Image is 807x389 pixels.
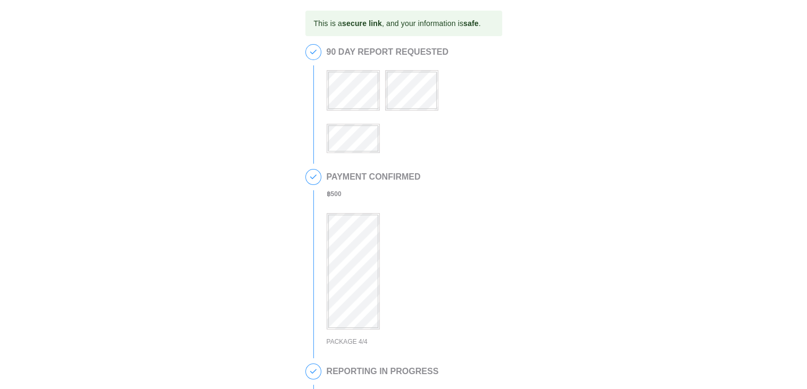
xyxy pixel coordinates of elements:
[342,19,382,28] b: secure link
[463,19,479,28] b: safe
[327,47,497,57] h2: 90 DAY REPORT REQUESTED
[327,190,342,198] b: ฿ 500
[306,170,321,184] span: 2
[314,14,481,33] div: This is a , and your information is .
[327,172,421,182] h2: PAYMENT CONFIRMED
[306,45,321,60] span: 1
[327,336,421,348] div: PACKAGE 4/4
[306,364,321,379] span: 3
[327,367,439,376] h2: REPORTING IN PROGRESS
